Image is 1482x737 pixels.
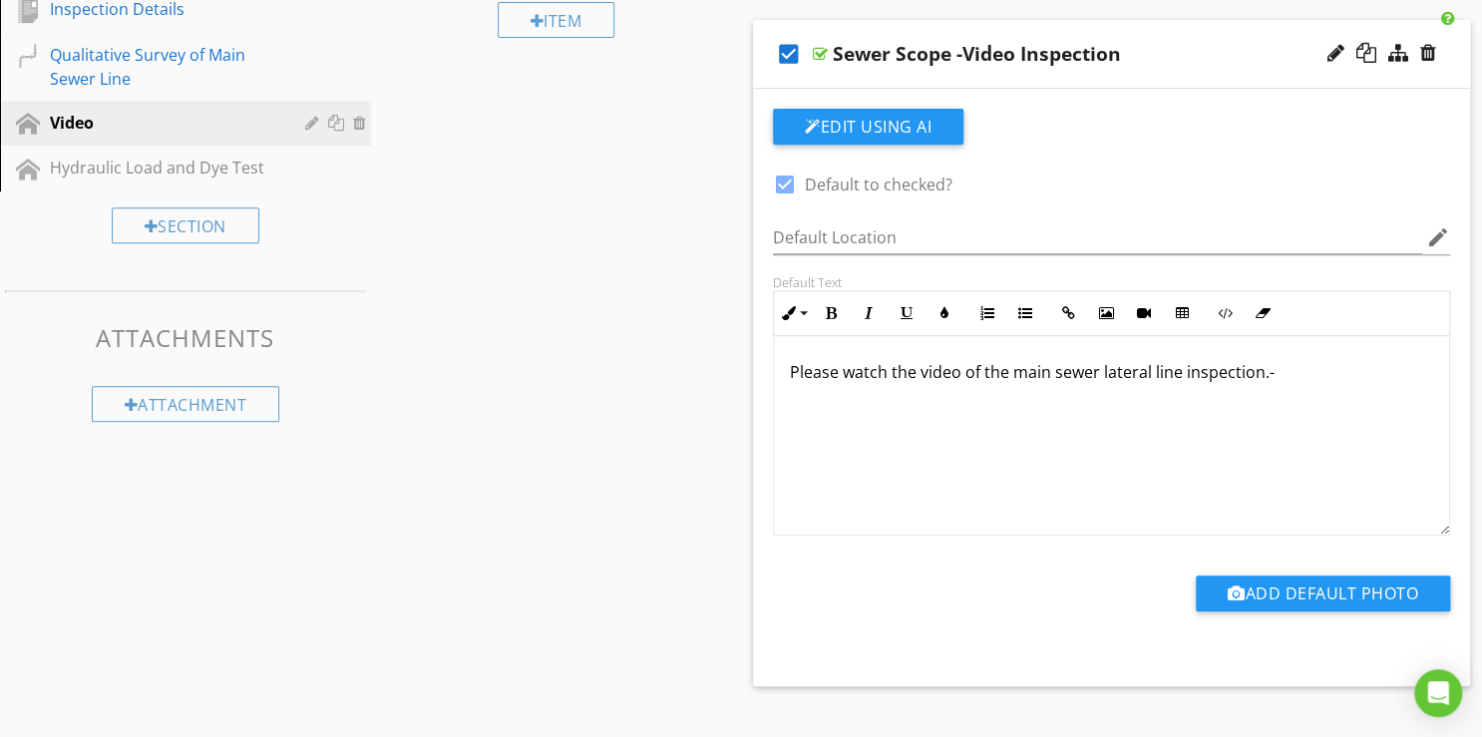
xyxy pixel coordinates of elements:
[833,42,1121,66] div: Sewer Scope -Video Inspection
[112,207,259,243] div: Section
[805,175,952,194] label: Default to checked?
[968,294,1006,332] button: Ordered List
[926,294,963,332] button: Colors
[850,294,888,332] button: Italic (Ctrl+I)
[812,294,850,332] button: Bold (Ctrl+B)
[1426,225,1450,249] i: edit
[50,156,276,180] div: Hydraulic Load and Dye Test
[773,274,1450,290] div: Default Text
[1006,294,1044,332] button: Unordered List
[50,43,276,91] div: Qualitative Survey of Main Sewer Line
[50,111,276,135] div: Video
[1196,575,1450,611] button: Add Default Photo
[773,30,805,78] i: check_box
[1163,294,1201,332] button: Insert Table
[790,360,1433,384] p: Please watch the video of the main sewer lateral line inspection.-
[774,294,812,332] button: Inline Style
[1414,669,1462,717] div: Open Intercom Messenger
[498,2,615,38] div: Item
[1206,294,1244,332] button: Code View
[92,386,280,422] div: Attachment
[1244,294,1282,332] button: Clear Formatting
[1049,294,1087,332] button: Insert Link (Ctrl+K)
[1125,294,1163,332] button: Insert Video
[888,294,926,332] button: Underline (Ctrl+U)
[773,221,1422,254] input: Default Location
[773,109,963,145] button: Edit Using AI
